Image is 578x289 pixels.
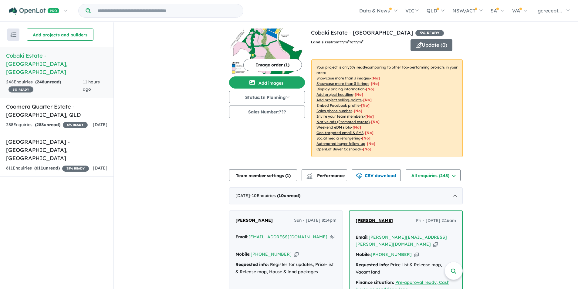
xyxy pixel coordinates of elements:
p: Your project is only comparing to other top-performing projects in your area: - - - - - - - - - -... [311,59,463,157]
u: Sales phone number [316,109,352,113]
button: Copy [294,251,299,257]
h5: Cobaki Estate - [GEOGRAPHIC_DATA] , [GEOGRAPHIC_DATA] [6,52,107,76]
span: [ No ] [366,87,374,91]
strong: Finance situation: [356,280,394,285]
button: Add images [229,76,305,89]
button: All enquiries (248) [406,169,461,181]
strong: Requested info: [356,262,389,267]
button: Add projects and builders [27,29,93,41]
strong: ( unread) [34,165,60,171]
h5: [GEOGRAPHIC_DATA] - [GEOGRAPHIC_DATA] , [GEOGRAPHIC_DATA] [6,138,107,162]
button: Copy [433,241,438,247]
span: 35 % READY [62,166,89,172]
span: [No] [353,125,361,129]
img: Cobaki Estate - Cobaki Lakes [229,29,305,74]
strong: Requested info: [235,262,269,267]
b: Land sizes [311,40,331,44]
a: [PERSON_NAME] [356,217,393,224]
span: 5 % READY [8,86,33,92]
h5: Coomera Quarter Estate - [GEOGRAPHIC_DATA] , QLD [6,102,107,119]
u: Automated buyer follow-up [316,141,365,146]
button: Update (0) [411,39,452,51]
button: Copy [414,251,419,258]
u: Embed Facebook profile [316,103,360,108]
span: [No] [371,119,380,124]
u: Native ads (Promoted estate) [316,119,370,124]
span: [No] [362,136,370,140]
span: 11 hours ago [83,79,100,92]
span: [No] [365,130,374,135]
u: Showcase more than 3 images [316,76,370,80]
span: [DATE] [93,122,107,127]
sup: 2 [362,39,363,43]
span: [ No ] [365,114,374,119]
span: 288 [36,122,44,127]
a: [PERSON_NAME][EMAIL_ADDRESS][PERSON_NAME][DOMAIN_NAME] [356,234,447,247]
strong: ( unread) [35,79,61,85]
u: Showcase more than 3 listings [316,81,369,86]
div: Register for updates, Price-list & Release map, House & land packages [235,261,336,276]
u: OpenLot Buyer Cashback [316,147,361,151]
div: Price-list & Release map, Vacant land [356,261,456,276]
button: Sales Number:??? [229,106,305,118]
span: [No] [363,147,371,151]
span: 611 [36,165,43,171]
span: [ No ] [355,92,363,97]
span: Sun - [DATE] 8:14pm [294,217,336,224]
div: 288 Enquir ies [6,121,88,129]
input: Try estate name, suburb, builder or developer [92,4,242,17]
span: 5 % READY [63,122,88,128]
img: download icon [356,173,362,179]
u: Add project selling-points [316,98,362,102]
a: [PHONE_NUMBER] [251,251,292,257]
button: CSV download [352,169,401,181]
img: sort.svg [10,32,16,37]
a: [PHONE_NUMBER] [371,252,412,257]
a: Cobaki Estate - [GEOGRAPHIC_DATA] [311,29,413,36]
strong: Mobile: [356,252,371,257]
a: [EMAIL_ADDRESS][DOMAIN_NAME] [248,234,327,240]
a: [PERSON_NAME] [235,217,273,224]
div: [DATE] [229,187,463,204]
span: [ No ] [363,98,372,102]
button: Performance [302,169,347,181]
span: - 10 Enquir ies [250,193,300,198]
span: [ No ] [371,76,380,80]
span: 1 [287,173,289,178]
span: [DATE] [93,165,107,171]
span: [ No ] [361,103,370,108]
span: [ No ] [371,81,379,86]
span: 10 [279,193,284,198]
span: [ No ] [354,109,362,113]
span: to [350,40,363,44]
span: [PERSON_NAME] [235,217,273,223]
strong: Email: [235,234,248,240]
u: ???m [353,40,363,44]
strong: ( unread) [277,193,300,198]
span: Performance [307,173,345,178]
img: Openlot PRO Logo White [9,7,59,15]
strong: ( unread) [35,122,60,127]
img: bar-chart.svg [306,175,313,179]
sup: 2 [348,39,350,43]
button: Team member settings (1) [229,169,297,181]
span: [No] [367,141,375,146]
button: Image order (1) [243,59,302,71]
span: gcrecept... [538,8,562,14]
b: 5 % ready [350,65,367,69]
strong: Email: [356,234,369,240]
span: 5 % READY [415,30,444,36]
button: Status:In Planning [229,91,305,103]
button: Copy [330,234,334,240]
span: Fri - [DATE] 2:16am [416,217,456,224]
span: [PERSON_NAME] [356,218,393,223]
u: Add project headline [316,92,353,97]
u: ??? m [339,40,350,44]
span: 248 [37,79,44,85]
u: Display pricing information [316,87,364,91]
u: Geo-targeted email & SMS [316,130,363,135]
u: Social media retargeting [316,136,360,140]
u: Weekend eDM slots [316,125,351,129]
div: 248 Enquir ies [6,79,83,93]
